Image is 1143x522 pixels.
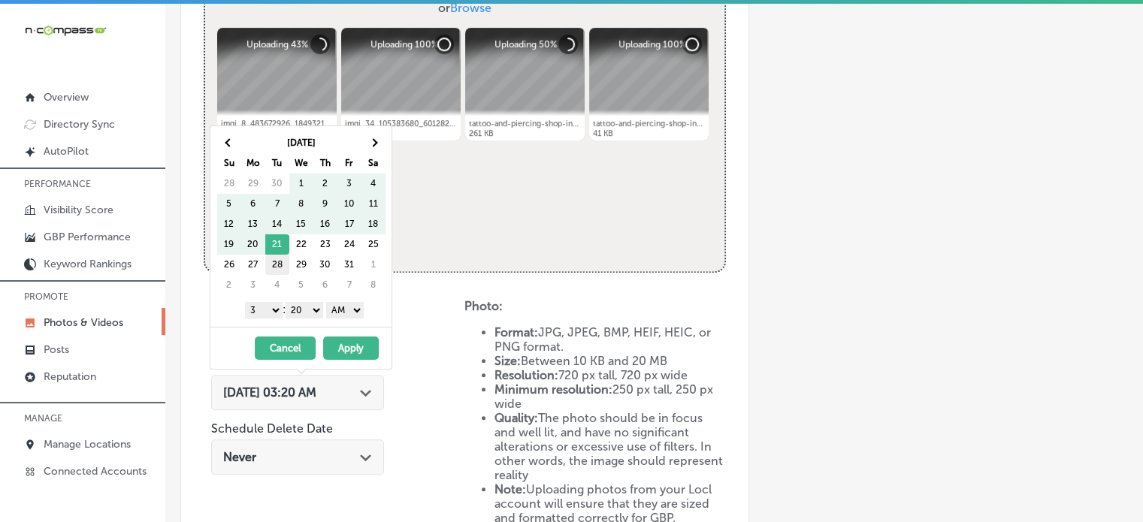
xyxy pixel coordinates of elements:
td: 30 [265,173,289,194]
td: 8 [361,275,386,295]
button: Apply [323,336,379,360]
span: Never [223,450,256,464]
td: 21 [265,234,289,255]
strong: Photo: [464,299,503,313]
td: 20 [241,234,265,255]
td: 16 [313,214,337,234]
p: Manage Locations [44,438,131,451]
td: 28 [265,255,289,275]
strong: Minimum resolution: [494,382,612,397]
th: Sa [361,153,386,173]
li: 720 px tall, 720 px wide [494,368,725,382]
strong: Format: [494,325,538,339]
td: 13 [241,214,265,234]
td: 26 [217,255,241,275]
th: Th [313,153,337,173]
td: 18 [361,214,386,234]
li: JPG, JPEG, BMP, HEIF, HEIC, or PNG format. [494,325,725,354]
p: GBP Performance [44,231,131,243]
p: Posts [44,343,69,356]
td: 6 [313,275,337,295]
td: 5 [289,275,313,295]
td: 4 [265,275,289,295]
td: 10 [337,194,361,214]
th: We [289,153,313,173]
td: 22 [289,234,313,255]
p: AutoPilot [44,145,89,158]
td: 29 [241,173,265,194]
td: 29 [289,255,313,275]
td: 8 [289,194,313,214]
td: 5 [217,194,241,214]
strong: Note: [494,482,526,496]
td: 27 [241,255,265,275]
img: 660ab0bf-5cc7-4cb8-ba1c-48b5ae0f18e60NCTV_CLogo_TV_Black_-500x88.png [24,23,107,38]
td: 1 [289,173,313,194]
button: Cancel [255,336,316,360]
td: 6 [241,194,265,214]
td: 24 [337,234,361,255]
td: 14 [265,214,289,234]
th: [DATE] [241,133,361,153]
td: 31 [337,255,361,275]
th: Fr [337,153,361,173]
span: [DATE] 03:20 AM [223,385,316,400]
td: 15 [289,214,313,234]
div: : [216,298,392,321]
strong: Quality: [494,411,538,425]
p: Photos & Videos [44,316,123,329]
td: 30 [313,255,337,275]
td: 25 [361,234,386,255]
th: Mo [241,153,265,173]
td: 19 [217,234,241,255]
td: 28 [217,173,241,194]
li: Between 10 KB and 20 MB [494,354,725,368]
td: 11 [361,194,386,214]
td: 2 [313,173,337,194]
li: The photo should be in focus and well lit, and have no significant alterations or excessive use o... [494,411,725,482]
p: Visibility Score [44,204,113,216]
th: Tu [265,153,289,173]
th: Su [217,153,241,173]
td: 9 [313,194,337,214]
td: 23 [313,234,337,255]
td: 2 [217,275,241,295]
p: Reputation [44,370,96,383]
span: Browse [450,1,491,15]
p: Keyword Rankings [44,258,132,270]
td: 3 [337,173,361,194]
p: Directory Sync [44,118,115,131]
td: 12 [217,214,241,234]
td: 7 [337,275,361,295]
li: 250 px tall, 250 px wide [494,382,725,411]
td: 7 [265,194,289,214]
p: Connected Accounts [44,465,147,478]
strong: Size: [494,354,521,368]
p: Overview [44,91,89,104]
label: Schedule Delete Date [211,421,333,436]
td: 4 [361,173,386,194]
td: 3 [241,275,265,295]
td: 1 [361,255,386,275]
td: 17 [337,214,361,234]
strong: Resolution: [494,368,558,382]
